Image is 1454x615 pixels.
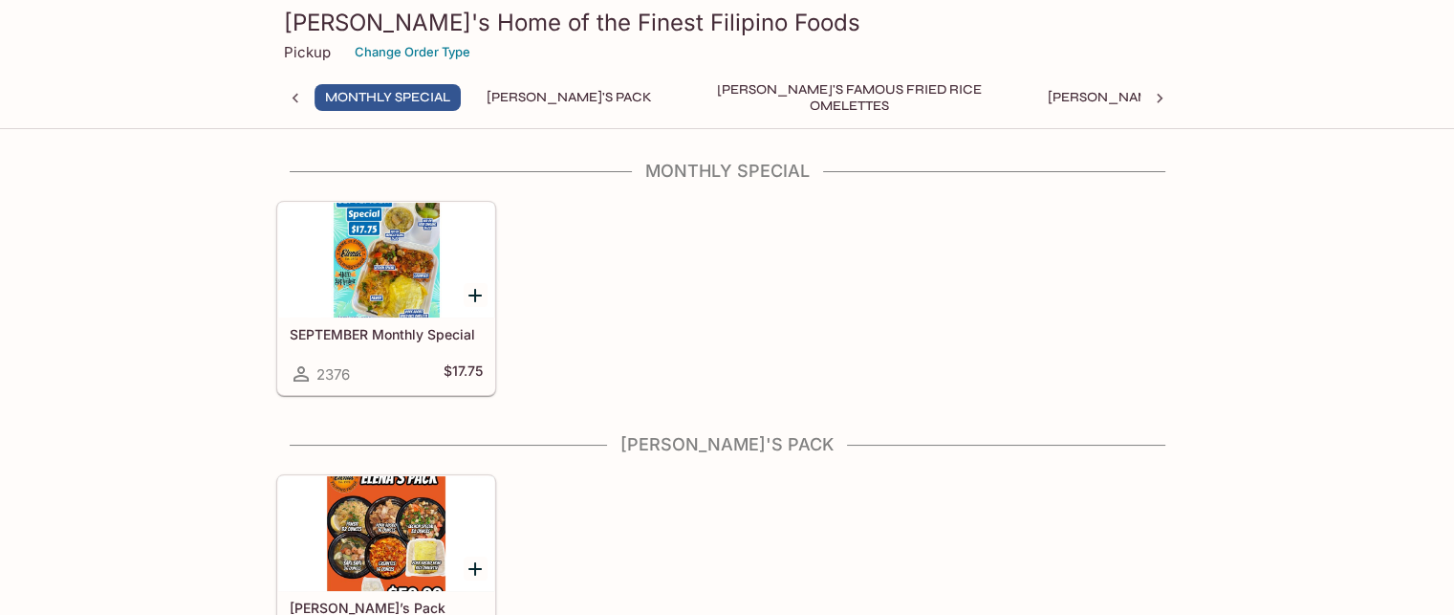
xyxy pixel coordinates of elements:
[464,283,488,307] button: Add SEPTEMBER Monthly Special
[315,84,461,111] button: Monthly Special
[444,362,483,385] h5: $17.75
[284,43,331,61] p: Pickup
[277,202,495,395] a: SEPTEMBER Monthly Special2376$17.75
[678,84,1022,111] button: [PERSON_NAME]'s Famous Fried Rice Omelettes
[476,84,662,111] button: [PERSON_NAME]'s Pack
[464,557,488,581] button: Add Elena’s Pack
[316,365,350,384] span: 2376
[278,203,494,318] div: SEPTEMBER Monthly Special
[276,161,1179,182] h4: Monthly Special
[290,326,483,342] h5: SEPTEMBER Monthly Special
[284,8,1171,37] h3: [PERSON_NAME]'s Home of the Finest Filipino Foods
[1037,84,1281,111] button: [PERSON_NAME]'s Mixed Plates
[276,434,1179,455] h4: [PERSON_NAME]'s Pack
[346,37,479,67] button: Change Order Type
[278,476,494,591] div: Elena’s Pack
